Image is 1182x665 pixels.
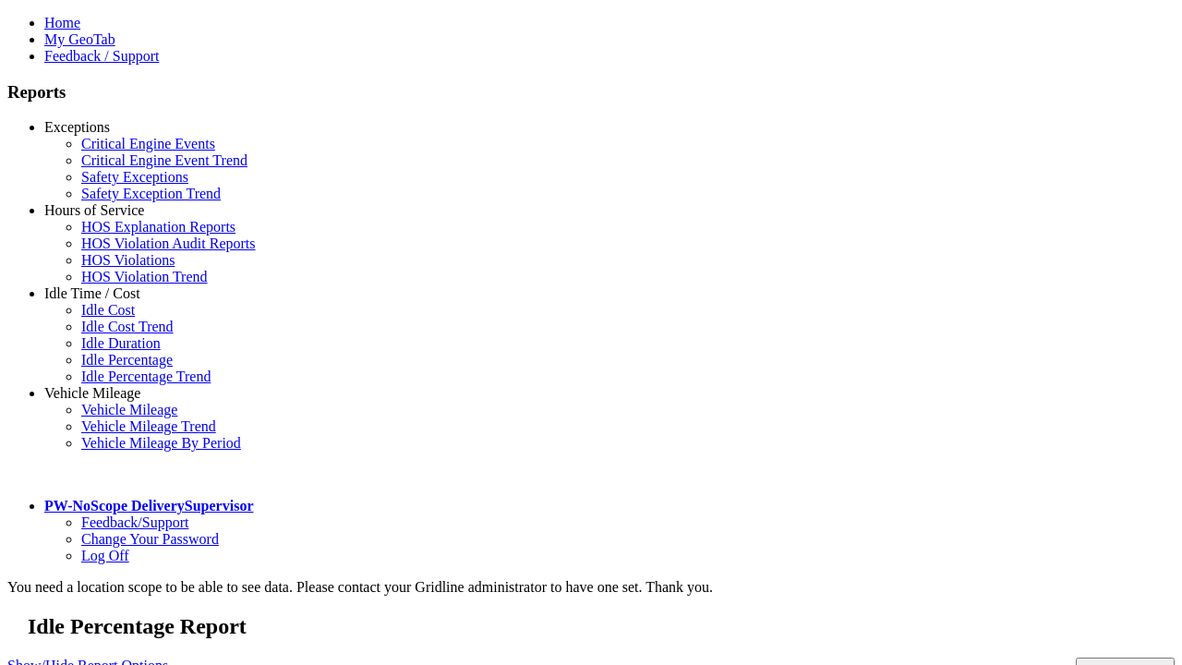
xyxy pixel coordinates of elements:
[81,369,211,384] a: Idle Percentage Trend
[44,15,80,30] a: Home
[81,531,219,547] a: Change Your Password
[81,269,208,284] a: HOS Violation Trend
[81,352,173,368] a: Idle Percentage
[81,418,216,434] a: Vehicle Mileage Trend
[44,498,253,514] a: PW-NoScope DeliverySupervisor
[81,335,161,351] a: Idle Duration
[81,136,215,151] a: Critical Engine Events
[7,82,1175,103] h3: Reports
[81,302,135,318] a: Idle Cost
[44,285,140,301] a: Idle Time / Cost
[44,119,110,135] a: Exceptions
[81,219,235,235] a: HOS Explanation Reports
[44,31,115,47] a: My GeoTab
[81,514,188,530] a: Feedback/Support
[81,402,177,417] a: Vehicle Mileage
[81,236,256,251] a: HOS Violation Audit Reports
[28,614,1175,639] h2: Idle Percentage Report
[81,169,188,185] a: Safety Exceptions
[81,252,175,268] a: HOS Violations
[81,435,241,451] a: Vehicle Mileage By Period
[44,385,140,401] a: Vehicle Mileage
[81,548,129,563] a: Log Off
[44,48,159,64] a: Feedback / Support
[7,579,1175,596] div: You need a location scope to be able to see data. Please contact your Gridline administrator to h...
[81,152,247,168] a: Critical Engine Event Trend
[44,202,144,218] a: Hours of Service
[81,186,221,201] a: Safety Exception Trend
[81,319,174,334] a: Idle Cost Trend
